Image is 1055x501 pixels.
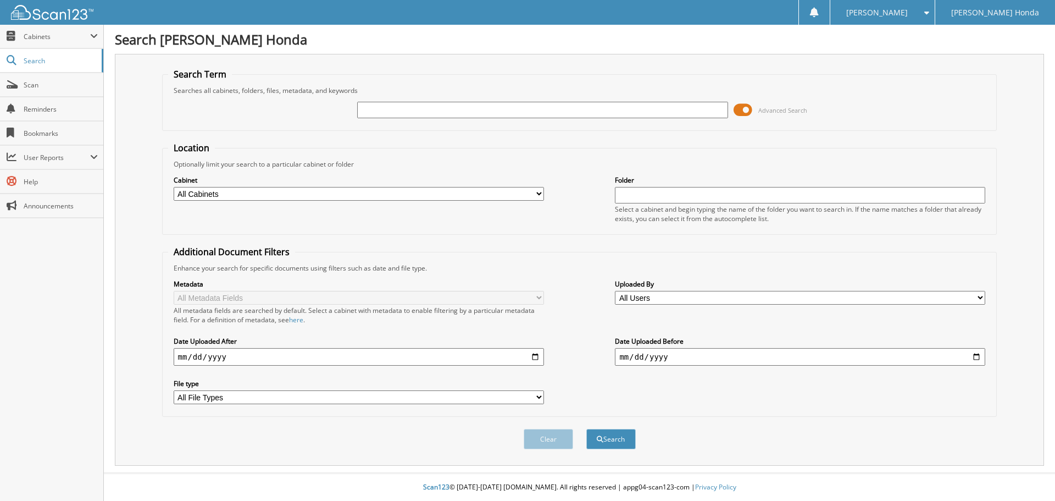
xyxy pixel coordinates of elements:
legend: Location [168,142,215,154]
div: Select a cabinet and begin typing the name of the folder you want to search in. If the name match... [615,205,985,223]
input: end [615,348,985,366]
span: Help [24,177,98,186]
span: Announcements [24,201,98,211]
button: Clear [524,429,573,449]
legend: Additional Document Filters [168,246,295,258]
label: Folder [615,175,985,185]
img: scan123-logo-white.svg [11,5,93,20]
input: start [174,348,544,366]
span: Bookmarks [24,129,98,138]
span: Scan123 [423,482,449,492]
span: User Reports [24,153,90,162]
label: File type [174,379,544,388]
label: Uploaded By [615,279,985,289]
legend: Search Term [168,68,232,80]
label: Date Uploaded Before [615,337,985,346]
label: Metadata [174,279,544,289]
span: Search [24,56,96,65]
span: Reminders [24,104,98,114]
div: Searches all cabinets, folders, files, metadata, and keywords [168,86,991,95]
a: Privacy Policy [695,482,736,492]
button: Search [586,429,636,449]
span: Scan [24,80,98,90]
div: All metadata fields are searched by default. Select a cabinet with metadata to enable filtering b... [174,306,544,324]
div: © [DATE]-[DATE] [DOMAIN_NAME]. All rights reserved | appg04-scan123-com | [104,474,1055,501]
label: Date Uploaded After [174,337,544,346]
h1: Search [PERSON_NAME] Honda [115,30,1044,48]
span: Cabinets [24,32,90,41]
label: Cabinet [174,175,544,185]
span: [PERSON_NAME] Honda [951,9,1039,16]
div: Optionally limit your search to a particular cabinet or folder [168,159,991,169]
div: Enhance your search for specific documents using filters such as date and file type. [168,263,991,273]
a: here [289,315,303,324]
span: Advanced Search [758,106,807,114]
span: [PERSON_NAME] [846,9,908,16]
